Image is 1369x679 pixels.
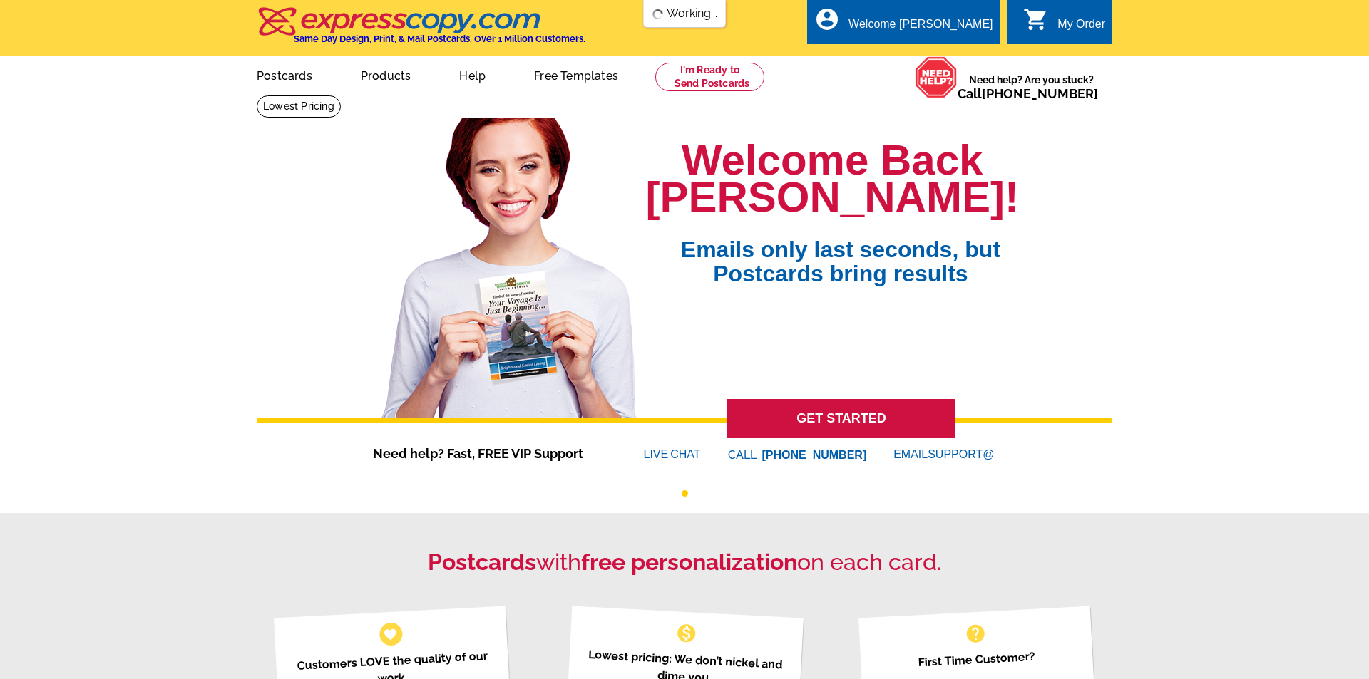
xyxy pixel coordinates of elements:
img: loading... [652,9,664,20]
i: account_circle [814,6,840,32]
button: 1 of 1 [682,490,688,497]
a: GET STARTED [727,399,955,438]
span: favorite [383,626,398,641]
a: Postcards [234,58,335,91]
span: Emails only last seconds, but Postcards bring results [662,216,1019,286]
a: Free Templates [511,58,641,91]
strong: free personalization [581,549,797,575]
span: Call [958,86,1098,101]
a: Same Day Design, Print, & Mail Postcards. Over 1 Million Customers. [257,17,585,44]
font: SUPPORT@ [928,446,996,463]
a: Help [436,58,508,91]
img: welcome-back-logged-in.png [373,106,646,418]
a: shopping_cart My Order [1023,16,1105,33]
div: My Order [1057,18,1105,38]
font: LIVE [644,446,671,463]
span: monetization_on [675,622,698,645]
h2: with on each card. [257,549,1112,576]
h1: Welcome Back [PERSON_NAME]! [646,142,1019,216]
a: LIVECHAT [644,448,701,460]
span: help [964,622,987,645]
a: Products [338,58,434,91]
div: Welcome [PERSON_NAME] [848,18,993,38]
p: First Time Customer? [876,646,1077,673]
span: Need help? Fast, FREE VIP Support [373,444,601,463]
img: help [915,56,958,98]
h4: Same Day Design, Print, & Mail Postcards. Over 1 Million Customers. [294,33,585,44]
strong: Postcards [428,549,536,575]
span: Need help? Are you stuck? [958,73,1105,101]
i: shopping_cart [1023,6,1049,32]
a: [PHONE_NUMBER] [982,86,1098,101]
